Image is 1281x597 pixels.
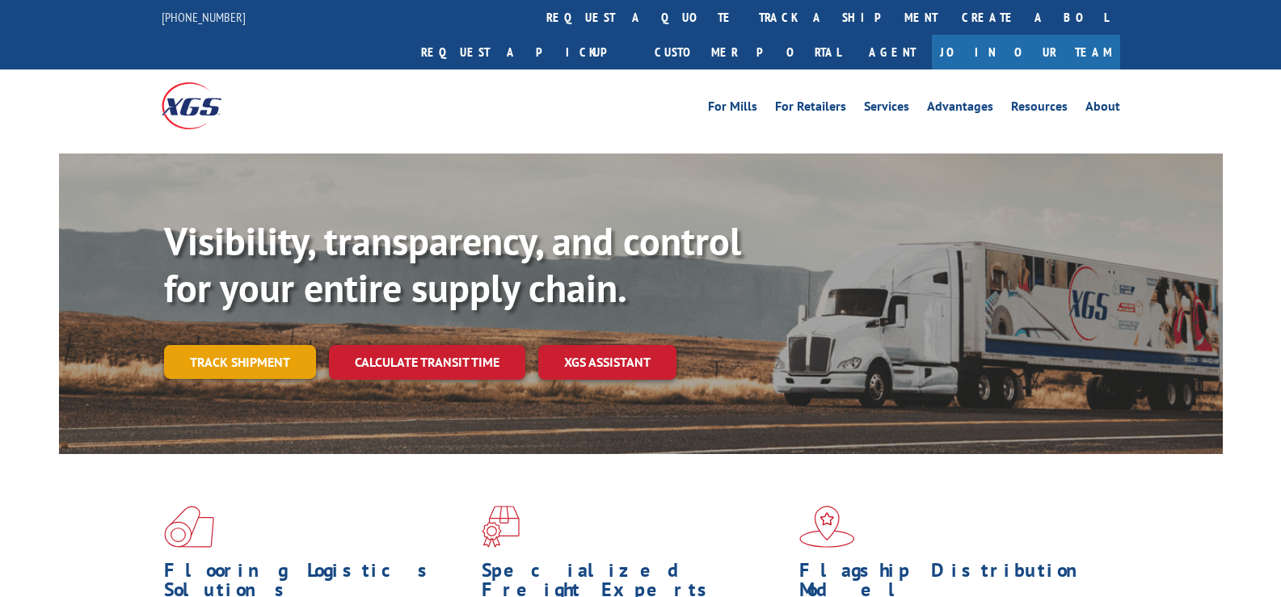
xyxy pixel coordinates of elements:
a: Services [864,100,909,118]
a: Customer Portal [643,35,853,69]
img: xgs-icon-focused-on-flooring-red [482,506,520,548]
a: Join Our Team [932,35,1120,69]
a: Track shipment [164,345,316,379]
img: xgs-icon-flagship-distribution-model-red [799,506,855,548]
a: XGS ASSISTANT [538,345,676,380]
a: Resources [1011,100,1068,118]
a: Advantages [927,100,993,118]
a: [PHONE_NUMBER] [162,9,246,25]
b: Visibility, transparency, and control for your entire supply chain. [164,216,741,313]
a: For Mills [708,100,757,118]
a: Agent [853,35,932,69]
a: Calculate transit time [329,345,525,380]
img: xgs-icon-total-supply-chain-intelligence-red [164,506,214,548]
a: About [1085,100,1120,118]
a: Request a pickup [409,35,643,69]
a: For Retailers [775,100,846,118]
